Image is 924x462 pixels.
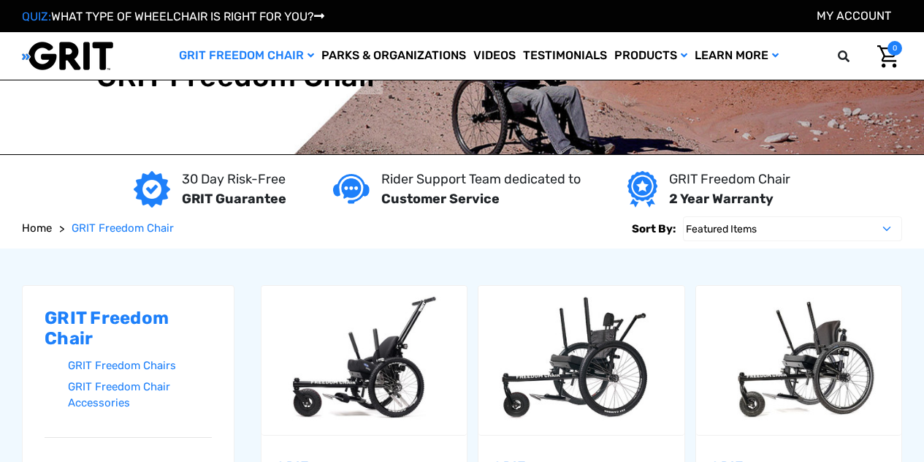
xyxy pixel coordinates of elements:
[261,286,467,435] a: GRIT Junior,$4,995.00
[866,41,902,72] a: Cart with 0 items
[261,292,467,428] img: GRIT Junior: GRIT Freedom Chair all terrain wheelchair engineered specifically for kids
[627,171,657,208] img: Year warranty
[182,191,286,207] strong: GRIT Guarantee
[68,355,212,376] a: GRIT Freedom Chairs
[381,170,581,189] p: Rider Support Team dedicated to
[175,32,318,80] a: GRIT Freedom Chair
[691,32,782,80] a: Learn More
[669,170,790,189] p: GRIT Freedom Chair
[22,220,52,237] a: Home
[632,216,676,241] label: Sort By:
[844,41,866,72] input: Search
[22,41,113,71] img: GRIT All-Terrain Wheelchair and Mobility Equipment
[478,292,684,428] img: GRIT Freedom Chair: Spartan
[696,292,901,428] img: GRIT Freedom Chair Pro: the Pro model shown including contoured Invacare Matrx seatback, Spinergy...
[72,221,174,235] span: GRIT Freedom Chair
[182,170,286,189] p: 30 Day Risk-Free
[877,45,898,68] img: Cart
[817,9,891,23] a: Account
[611,32,691,80] a: Products
[478,286,684,435] a: GRIT Freedom Chair: Spartan,$3,995.00
[318,32,470,80] a: Parks & Organizations
[45,308,212,350] h2: GRIT Freedom Chair
[669,191,774,207] strong: 2 Year Warranty
[22,10,51,23] span: QUIZ:
[887,41,902,56] span: 0
[470,32,519,80] a: Videos
[134,171,170,208] img: GRIT Guarantee
[381,191,500,207] strong: Customer Service
[72,220,174,237] a: GRIT Freedom Chair
[519,32,611,80] a: Testimonials
[22,221,52,235] span: Home
[22,10,324,23] a: QUIZ:WHAT TYPE OF WHEELCHAIR IS RIGHT FOR YOU?
[333,174,370,204] img: Customer service
[68,376,212,414] a: GRIT Freedom Chair Accessories
[696,286,901,435] a: GRIT Freedom Chair: Pro,$5,495.00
